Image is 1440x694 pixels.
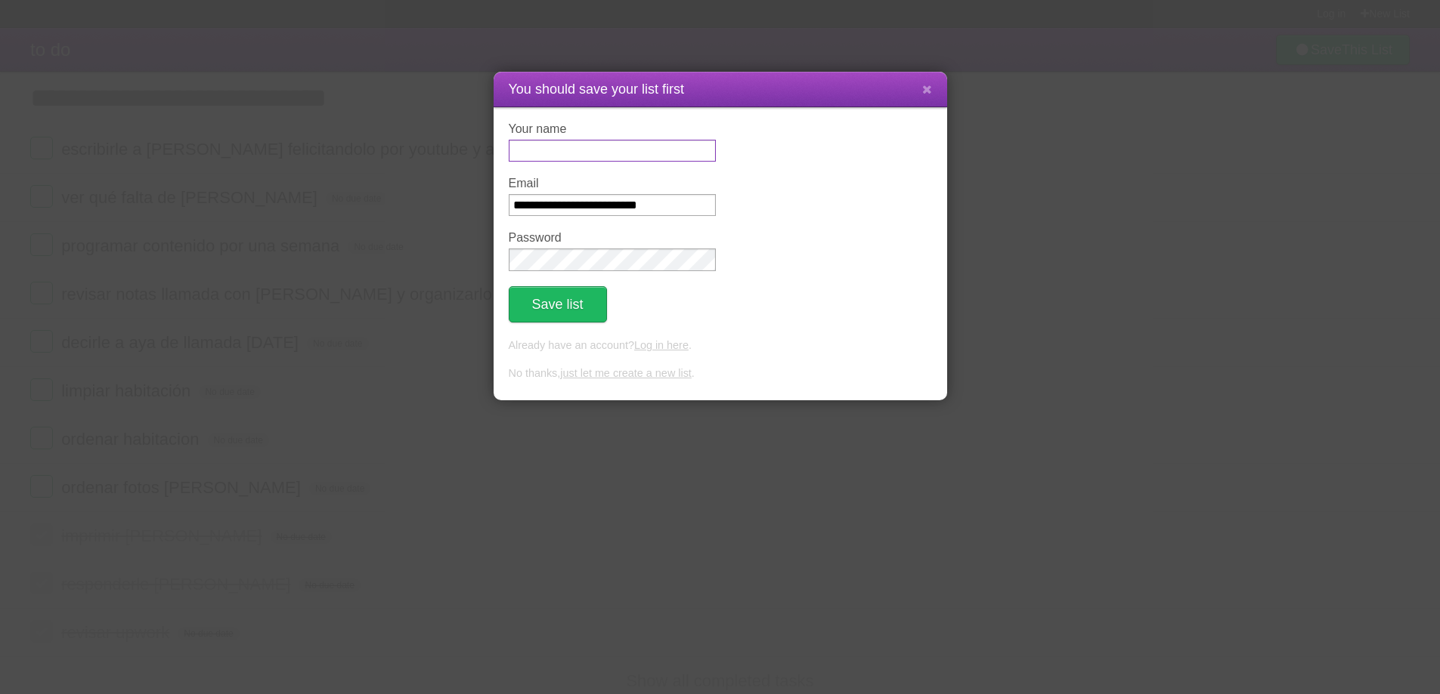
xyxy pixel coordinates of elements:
[509,231,716,245] label: Password
[634,339,689,351] a: Log in here
[560,367,692,379] a: just let me create a new list
[509,338,932,354] p: Already have an account? .
[509,122,716,136] label: Your name
[509,366,932,382] p: No thanks, .
[509,79,932,100] h1: You should save your list first
[509,177,716,190] label: Email
[509,286,607,322] button: Save list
